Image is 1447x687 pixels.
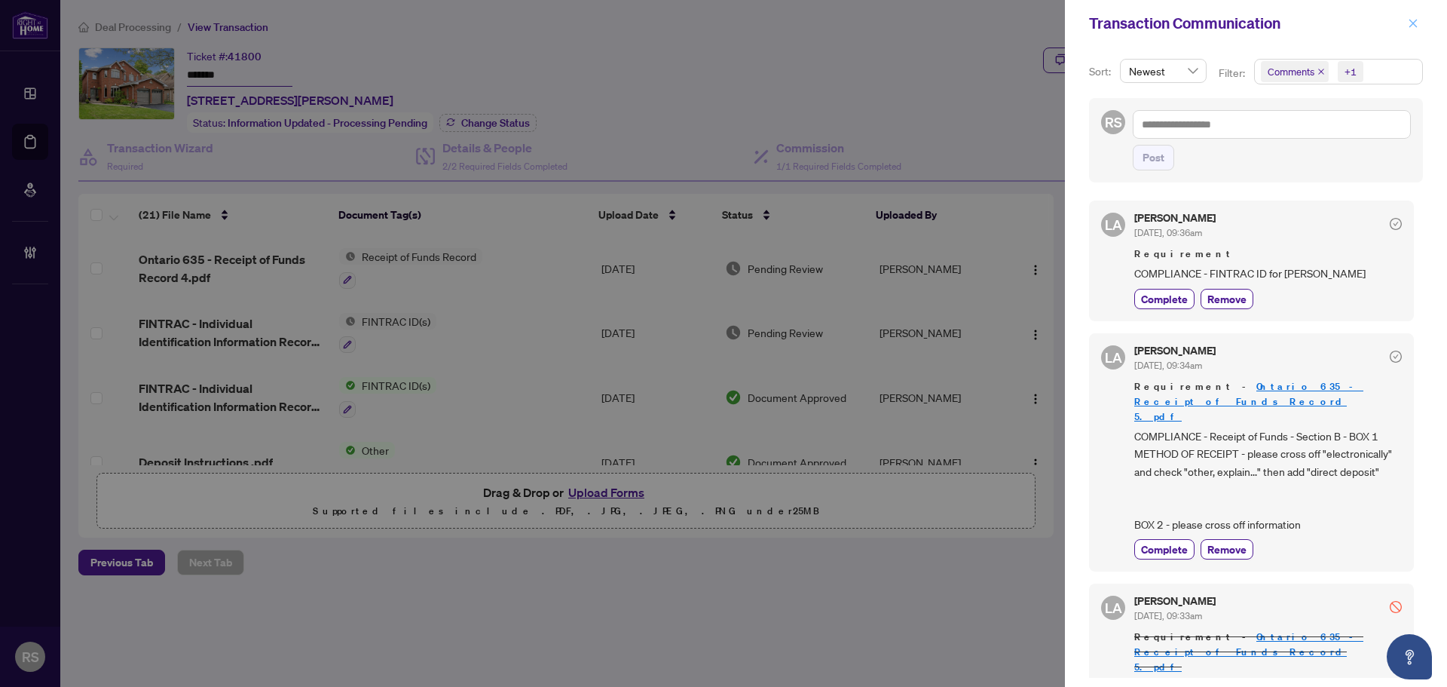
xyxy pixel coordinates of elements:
span: Complete [1141,541,1188,557]
span: LA [1105,214,1122,235]
div: Transaction Communication [1089,12,1403,35]
span: [DATE], 09:34am [1134,360,1202,371]
span: check-circle [1390,218,1402,230]
p: Filter: [1219,65,1247,81]
span: close [1317,68,1325,75]
span: close [1408,18,1418,29]
h5: [PERSON_NAME] [1134,345,1216,356]
span: Newest [1129,60,1198,82]
span: check-circle [1390,351,1402,363]
span: Comments [1268,64,1314,79]
button: Complete [1134,289,1195,309]
span: LA [1105,597,1122,618]
button: Complete [1134,539,1195,560]
span: Remove [1207,291,1247,307]
a: Ontario 635 - Receipt of Funds Record 5.pdf [1134,630,1363,673]
span: [DATE], 09:36am [1134,227,1202,238]
button: Remove [1201,539,1253,560]
span: LA [1105,347,1122,368]
span: COMPLIANCE - Receipt of Funds - Section B - BOX 1 METHOD OF RECEIPT - please cross off "electroni... [1134,428,1402,533]
span: stop [1390,601,1402,613]
span: Comments [1261,61,1329,82]
span: Requirement - [1134,379,1402,425]
span: Requirement [1134,247,1402,262]
span: COMPLIANCE - FINTRAC ID for [PERSON_NAME] [1134,265,1402,282]
span: [DATE], 09:33am [1134,610,1202,621]
button: Remove [1201,289,1253,309]
p: Sort: [1089,63,1114,80]
span: RS [1105,112,1122,133]
span: Requirement - [1134,630,1402,675]
a: Ontario 635 - Receipt of Funds Record 5.pdf [1134,380,1363,423]
span: Complete [1141,291,1188,307]
h5: [PERSON_NAME] [1134,213,1216,223]
span: Remove [1207,541,1247,557]
button: Post [1133,145,1174,170]
h5: [PERSON_NAME] [1134,596,1216,606]
div: +1 [1345,64,1357,79]
button: Open asap [1387,634,1432,679]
